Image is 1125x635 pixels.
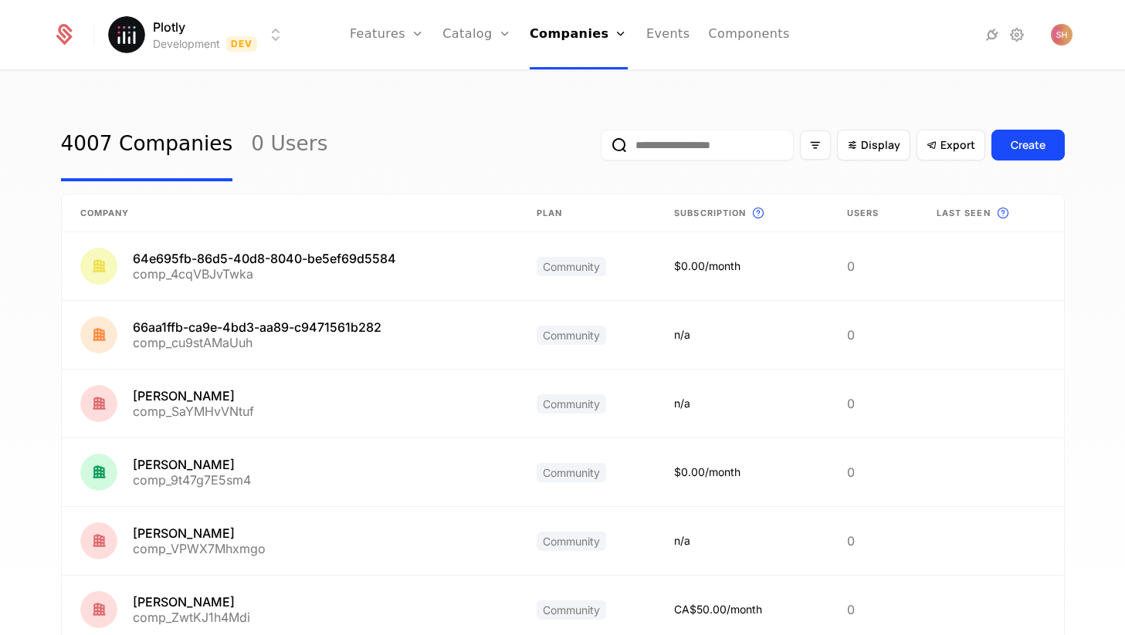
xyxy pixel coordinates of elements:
button: Export [917,130,985,160]
a: 0 Users [251,109,327,181]
span: Subscription [674,207,746,220]
img: Plotly [108,16,145,53]
span: Display [861,137,900,153]
a: Integrations [983,25,1001,44]
button: Select environment [113,18,286,52]
a: 4007 Companies [61,109,233,181]
a: Settings [1008,25,1026,44]
span: Last seen [937,207,991,220]
div: Development [153,36,220,52]
button: Open user button [1051,24,1072,46]
button: Display [837,130,910,160]
button: Filter options [800,130,831,160]
img: S H [1051,24,1072,46]
span: Export [940,137,975,153]
div: Create [1011,137,1045,153]
th: Company [62,194,518,232]
span: Plotly [153,18,185,36]
span: Dev [226,36,258,52]
th: Plan [518,194,656,232]
button: Create [991,130,1065,160]
th: Users [829,194,918,232]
